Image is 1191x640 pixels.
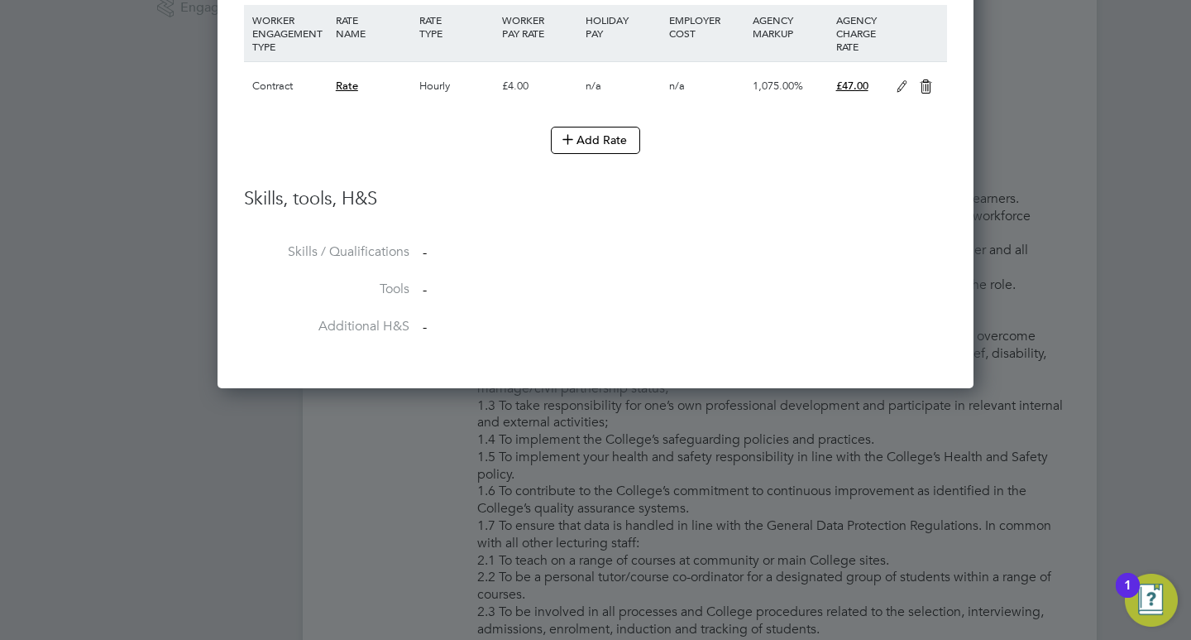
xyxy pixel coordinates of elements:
div: EMPLOYER COST [665,5,749,48]
span: £47.00 [836,79,868,93]
span: n/a [669,79,685,93]
div: AGENCY CHARGE RATE [832,5,887,61]
div: WORKER ENGAGEMENT TYPE [248,5,332,61]
div: RATE NAME [332,5,415,48]
div: WORKER PAY RATE [498,5,581,48]
label: Skills / Qualifications [244,243,409,261]
span: - [423,282,427,298]
div: HOLIDAY PAY [581,5,665,48]
button: Add Rate [551,127,640,153]
span: 1,075.00% [753,79,803,93]
div: Contract [248,62,332,110]
label: Tools [244,281,409,298]
span: Rate [336,79,358,93]
button: Open Resource Center, 1 new notification [1125,574,1178,627]
h3: Skills, tools, H&S [244,187,947,211]
div: Hourly [415,62,499,110]
div: RATE TYPE [415,5,499,48]
div: AGENCY MARKUP [749,5,832,48]
div: 1 [1124,585,1131,607]
span: - [423,244,427,261]
span: - [423,319,427,335]
div: £4.00 [498,62,581,110]
span: n/a [586,79,601,93]
label: Additional H&S [244,318,409,335]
